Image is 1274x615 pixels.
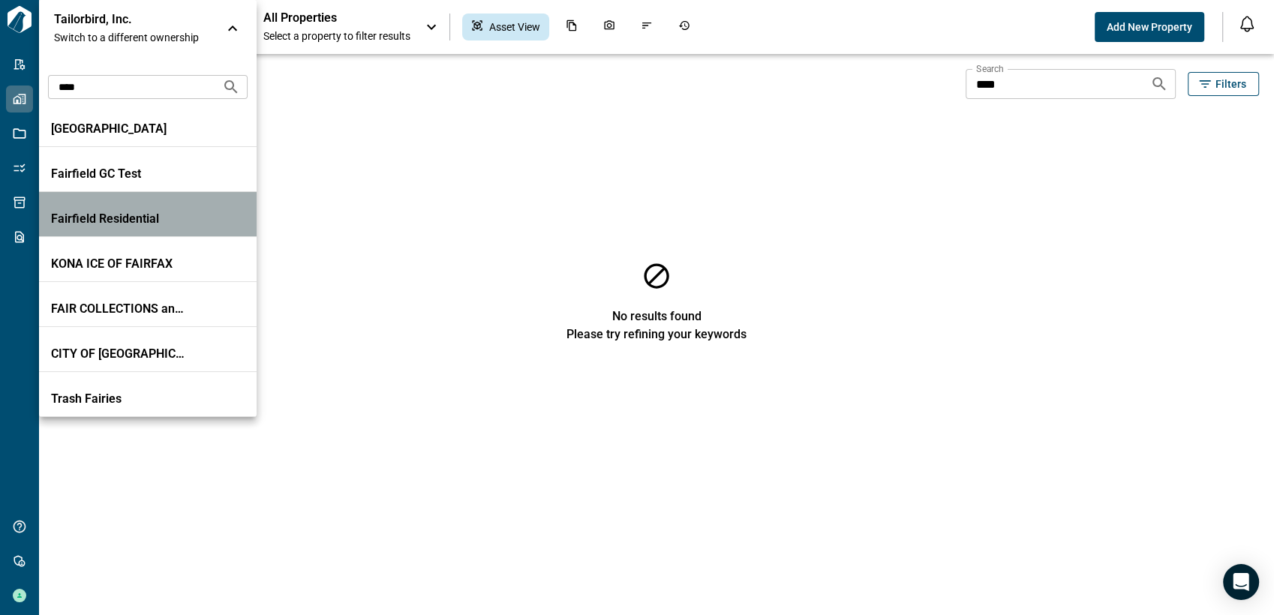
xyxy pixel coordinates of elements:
[51,211,186,226] p: Fairfield Residential
[51,301,186,316] p: FAIR COLLECTIONS and OUTSOURCING INC
[54,30,212,45] span: Switch to a different ownership
[51,391,186,406] p: Trash Fairies
[54,12,189,27] p: Tailorbird, Inc.
[51,166,186,181] p: Fairfield GC Test
[1223,564,1259,600] div: Open Intercom Messenger
[51,256,186,271] p: KONA ICE OF FAIRFAX
[51,346,186,361] p: CITY OF [GEOGRAPHIC_DATA]
[216,72,246,102] button: Search organizations
[51,121,186,136] p: [GEOGRAPHIC_DATA]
